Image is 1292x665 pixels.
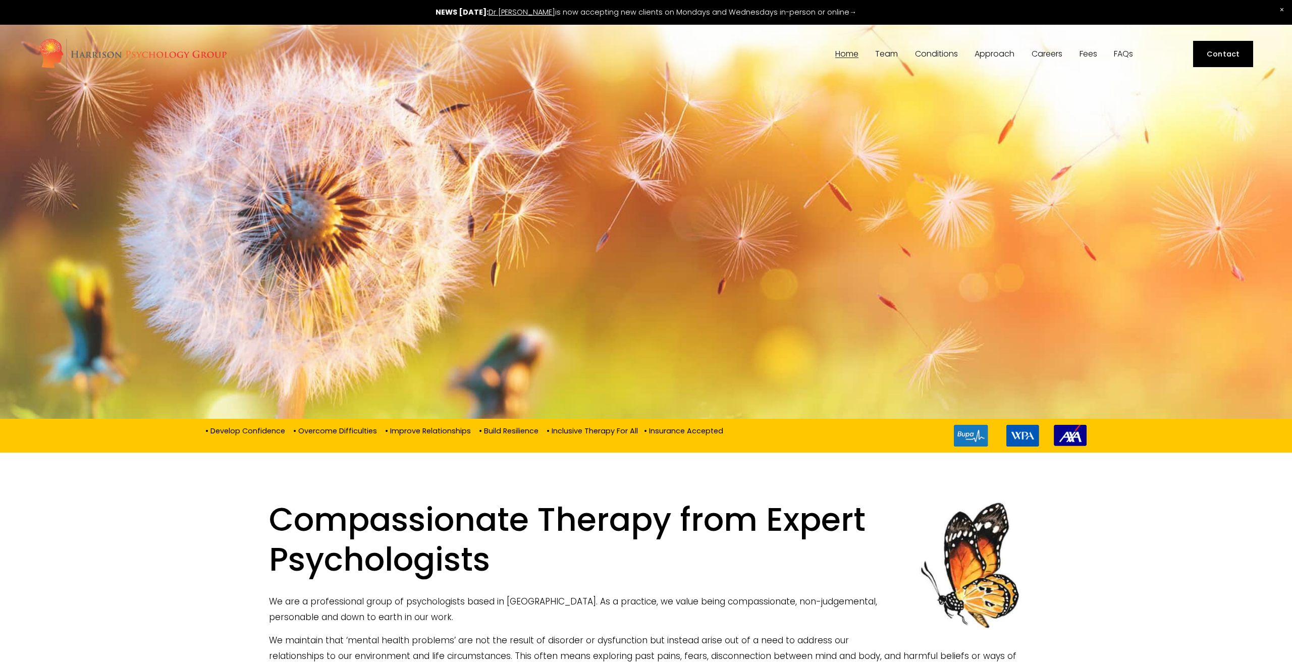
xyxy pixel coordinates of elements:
a: folder dropdown [915,49,958,59]
span: Conditions [915,50,958,58]
a: FAQs [1114,49,1133,59]
a: Dr [PERSON_NAME] [489,7,555,17]
a: folder dropdown [975,49,1014,59]
a: Home [835,49,858,59]
a: Careers [1032,49,1062,59]
a: Fees [1080,49,1097,59]
span: Approach [975,50,1014,58]
img: Harrison Psychology Group [39,38,227,71]
p: • Develop Confidence • Overcome Difficulties • Improve Relationships • Build Resilience • Inclusi... [205,425,723,436]
p: We are a professional group of psychologists based in [GEOGRAPHIC_DATA]. As a practice, we value ... [269,594,1023,625]
span: Team [875,50,898,58]
a: Contact [1193,41,1253,68]
a: folder dropdown [875,49,898,59]
h1: Compassionate Therapy from Expert Psychologists [269,500,1023,586]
